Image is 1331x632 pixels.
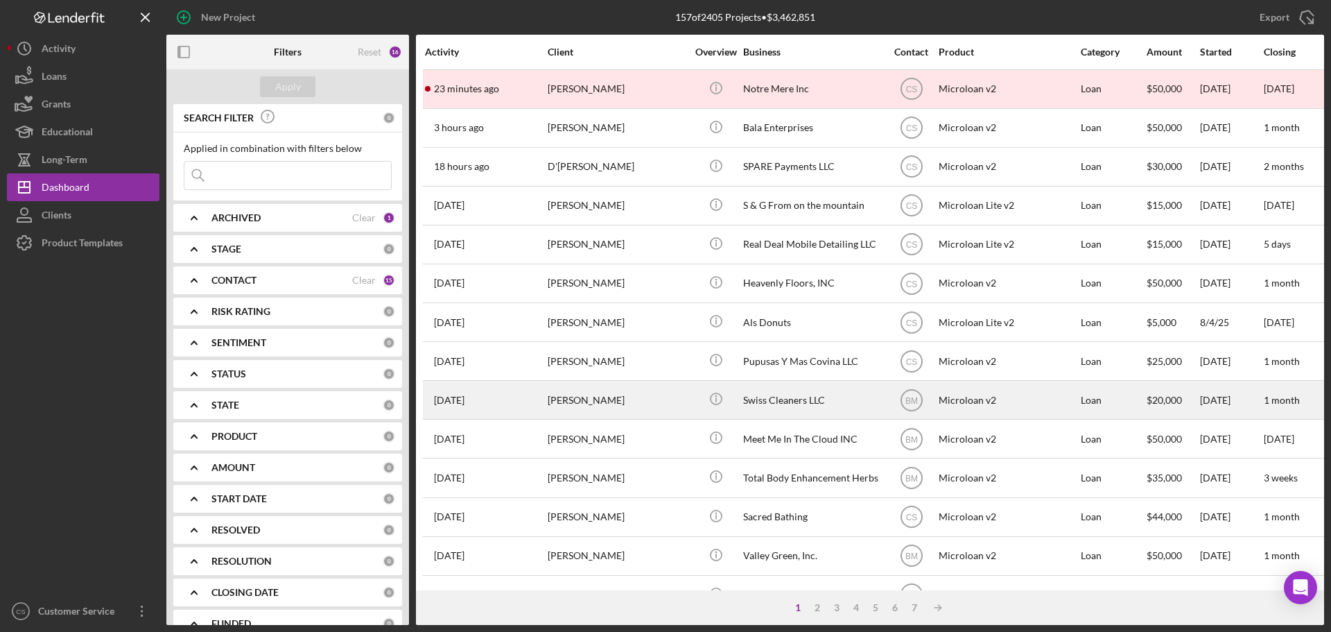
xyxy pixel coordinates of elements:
[1260,3,1289,31] div: Export
[211,368,246,379] b: STATUS
[211,275,256,286] b: CONTACT
[184,112,254,123] b: SEARCH FILTER
[275,76,301,97] div: Apply
[7,146,159,173] a: Long-Term
[885,46,937,58] div: Contact
[42,173,89,205] div: Dashboard
[905,318,917,327] text: CS
[211,493,267,504] b: START DATE
[211,244,241,255] b: STAGE
[1264,160,1304,172] time: 2 months
[7,597,159,625] button: CSCustomer Service
[383,368,395,380] div: 0
[7,62,159,90] a: Loans
[1264,199,1294,211] time: [DATE]
[743,459,882,496] div: Total Body Enhancement Herbs
[548,538,686,574] div: [PERSON_NAME]
[383,493,395,505] div: 0
[211,337,266,348] b: SENTIMENT
[383,430,395,443] div: 0
[743,343,882,379] div: Pupusas Y Mas Covina LLC
[388,45,402,59] div: 16
[434,239,464,250] time: 2025-08-11 02:39
[548,343,686,379] div: [PERSON_NAME]
[548,148,686,185] div: D'[PERSON_NAME]
[1081,148,1145,185] div: Loan
[743,226,882,263] div: Real Deal Mobile Detailing LLC
[548,499,686,536] div: [PERSON_NAME]
[42,35,76,66] div: Activity
[211,462,255,473] b: AMOUNT
[1264,549,1300,561] time: 1 month
[743,71,882,108] div: Notre Mere Inc
[939,110,1077,146] div: Microloan v2
[1147,304,1199,341] div: $5,000
[939,226,1077,263] div: Microloan Lite v2
[434,317,464,328] time: 2025-08-07 18:21
[383,586,395,599] div: 0
[939,382,1077,418] div: Microloan v2
[1081,343,1145,379] div: Loan
[1081,265,1145,302] div: Loan
[211,618,251,629] b: FUNDED
[1200,420,1262,457] div: [DATE]
[548,577,686,613] div: [PERSON_NAME]
[939,304,1077,341] div: Microloan Lite v2
[434,472,464,484] time: 2025-08-06 02:01
[7,173,159,201] a: Dashboard
[548,304,686,341] div: [PERSON_NAME]
[939,187,1077,224] div: Microloan Lite v2
[352,212,376,223] div: Clear
[939,538,1077,574] div: Microloan v2
[1081,71,1145,108] div: Loan
[1200,304,1262,341] div: 8/4/25
[1200,110,1262,146] div: [DATE]
[1200,343,1262,379] div: [DATE]
[905,85,917,94] text: CS
[675,12,815,23] div: 157 of 2405 Projects • $3,462,851
[1147,382,1199,418] div: $20,000
[352,275,376,286] div: Clear
[548,459,686,496] div: [PERSON_NAME]
[1147,46,1199,58] div: Amount
[1081,226,1145,263] div: Loan
[939,577,1077,613] div: Microloan Lite v2
[1147,226,1199,263] div: $15,000
[827,602,846,613] div: 3
[1264,588,1294,600] time: [DATE]
[383,555,395,567] div: 0
[1264,355,1300,367] time: 1 month
[905,434,918,444] text: BM
[211,306,270,317] b: RISK RATING
[939,420,1077,457] div: Microloan v2
[1200,499,1262,536] div: [DATE]
[211,556,272,567] b: RESOLUTION
[743,187,882,224] div: S & G From on the mountain
[201,3,255,31] div: New Project
[743,110,882,146] div: Bala Enterprises
[1200,187,1262,224] div: [DATE]
[939,148,1077,185] div: Microloan v2
[1081,304,1145,341] div: Loan
[905,201,917,211] text: CS
[434,589,464,600] time: 2025-08-05 22:18
[42,146,87,177] div: Long-Term
[434,277,464,289] time: 2025-08-09 22:02
[1264,433,1294,445] time: [DATE]
[1147,459,1199,496] div: $35,000
[1081,577,1145,613] div: Loan
[1147,110,1199,146] div: $50,000
[548,420,686,457] div: [PERSON_NAME]
[383,243,395,255] div: 0
[383,461,395,474] div: 0
[690,46,742,58] div: Overview
[743,577,882,613] div: PortraitGoods, Inc.
[1147,187,1199,224] div: $15,000
[434,161,489,172] time: 2025-08-12 03:01
[905,552,918,561] text: BM
[211,400,239,411] b: STATE
[1200,46,1262,58] div: Started
[1081,187,1145,224] div: Loan
[211,587,279,598] b: CLOSING DATE
[743,46,882,58] div: Business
